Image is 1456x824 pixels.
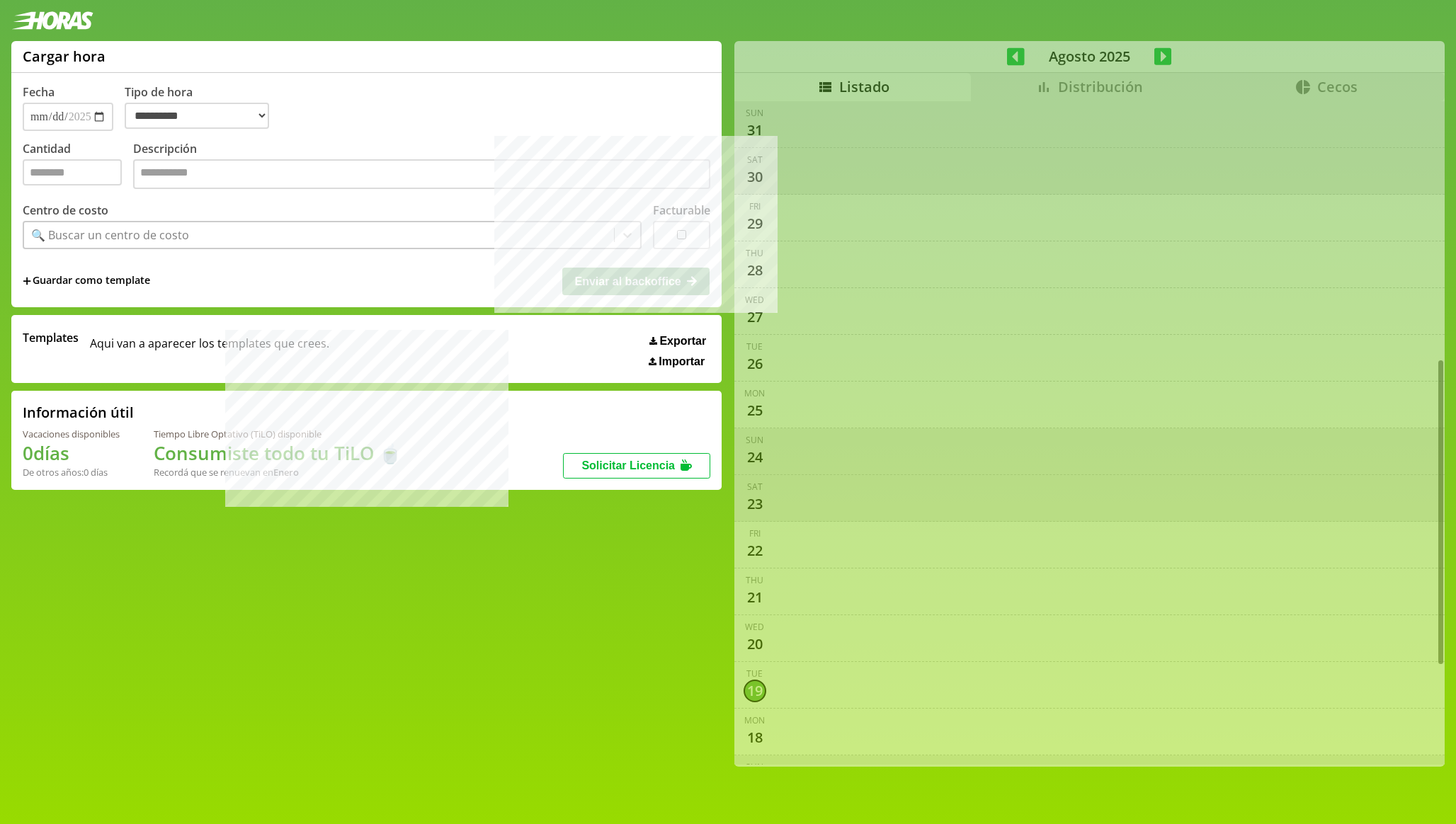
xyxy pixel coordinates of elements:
[23,330,79,345] span: Templates
[154,466,402,479] div: Recordá que se renuevan en
[23,47,106,66] h1: Cargar hora
[659,355,705,368] span: Importar
[23,159,122,185] input: Cantidad
[125,103,269,129] select: Tipo de hora
[23,403,134,422] h2: Información útil
[23,202,108,218] label: Centro de costo
[154,440,402,466] h1: Consumiste todo tu TiLO 🍵
[23,428,120,440] div: Vacaciones disponibles
[563,453,710,479] button: Solicitar Licencia
[645,334,710,348] button: Exportar
[133,159,710,189] textarea: Descripción
[23,440,120,466] h1: 0 días
[273,466,299,479] b: Enero
[133,141,710,193] label: Descripción
[23,466,120,479] div: De otros años: 0 días
[11,11,93,30] img: logotipo
[659,335,706,348] span: Exportar
[125,84,280,131] label: Tipo de hora
[90,330,329,368] span: Aqui van a aparecer los templates que crees.
[23,84,55,100] label: Fecha
[23,273,31,289] span: +
[154,428,402,440] div: Tiempo Libre Optativo (TiLO) disponible
[653,202,710,218] label: Facturable
[581,459,675,471] span: Solicitar Licencia
[23,273,150,289] span: +Guardar como template
[31,227,189,243] div: 🔍 Buscar un centro de costo
[23,141,133,193] label: Cantidad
